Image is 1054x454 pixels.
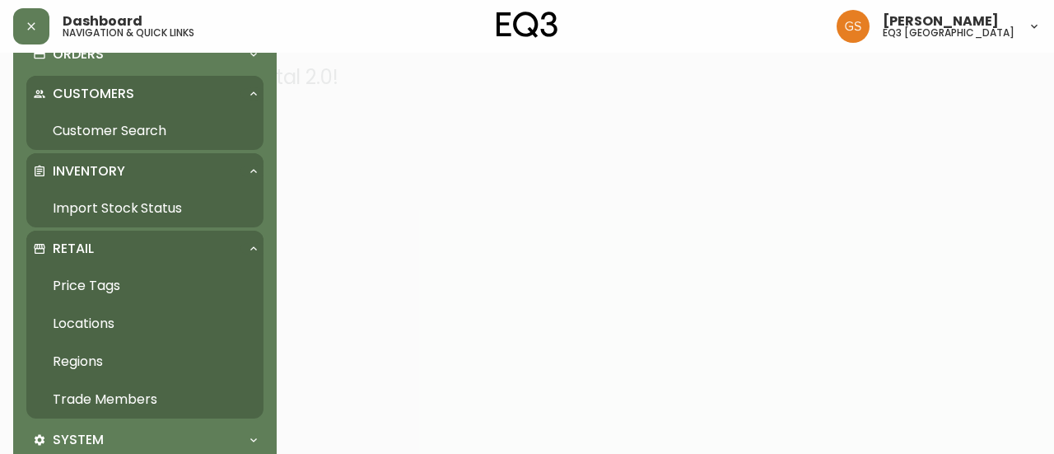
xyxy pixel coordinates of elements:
[53,431,104,449] p: System
[837,10,870,43] img: 6b403d9c54a9a0c30f681d41f5fc2571
[63,28,194,38] h5: navigation & quick links
[26,153,263,190] div: Inventory
[26,112,263,150] a: Customer Search
[26,305,263,343] a: Locations
[63,15,142,28] span: Dashboard
[53,162,125,180] p: Inventory
[53,240,94,258] p: Retail
[26,76,263,112] div: Customers
[497,12,557,38] img: logo
[26,190,263,227] a: Import Stock Status
[53,45,104,63] p: Orders
[26,231,263,267] div: Retail
[26,343,263,381] a: Regions
[883,28,1014,38] h5: eq3 [GEOGRAPHIC_DATA]
[26,267,263,305] a: Price Tags
[883,15,999,28] span: [PERSON_NAME]
[26,381,263,419] a: Trade Members
[53,85,134,103] p: Customers
[26,36,263,73] div: Orders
